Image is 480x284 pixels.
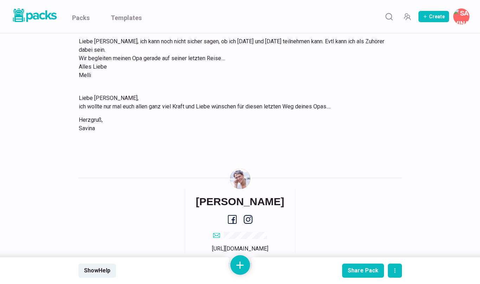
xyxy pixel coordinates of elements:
img: Savina Tilmann [230,169,250,189]
a: instagram [244,215,252,224]
button: Manage Team Invites [400,10,414,24]
p: Liebe [PERSON_NAME], ich kann noch nicht sicher sagen, ob ich [DATE] und [DATE] teilnehmen kann. ... [79,37,393,80]
button: Search [382,10,396,24]
img: Packs logo [11,7,58,24]
p: Herzgruß, Savina [79,116,393,133]
button: ShowHelp [78,264,116,278]
button: Share Pack [342,264,384,278]
p: Liebe [PERSON_NAME], ich wollte nur mal euch allen ganz viel Kraft und Liebe wünschen für diesen ... [79,94,393,111]
a: Packs logo [11,7,58,26]
a: facebook [228,215,237,224]
h6: [PERSON_NAME] [196,195,284,208]
button: actions [388,264,402,278]
button: Savina Tilmann [453,8,469,25]
a: email [213,231,267,239]
button: Create Pack [418,11,449,22]
div: Share Pack [348,267,378,274]
a: [URL][DOMAIN_NAME] [212,245,268,252]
